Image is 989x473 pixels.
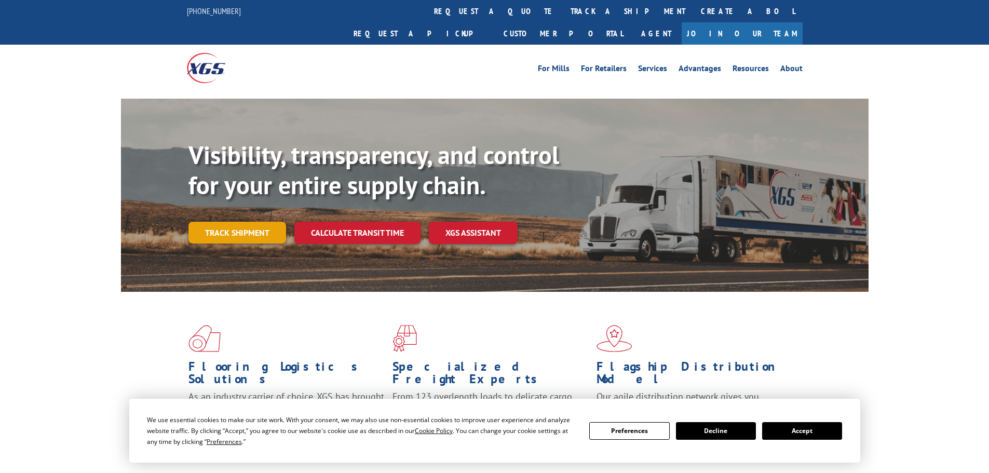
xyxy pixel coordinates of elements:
[496,22,631,45] a: Customer Portal
[429,222,518,244] a: XGS ASSISTANT
[780,64,803,76] a: About
[147,414,577,447] div: We use essential cookies to make our site work. With your consent, we may also use non-essential ...
[188,139,559,201] b: Visibility, transparency, and control for your entire supply chain.
[392,325,417,352] img: xgs-icon-focused-on-flooring-red
[294,222,421,244] a: Calculate transit time
[638,64,667,76] a: Services
[538,64,570,76] a: For Mills
[589,422,669,440] button: Preferences
[679,64,721,76] a: Advantages
[207,437,242,446] span: Preferences
[631,22,682,45] a: Agent
[392,360,589,390] h1: Specialized Freight Experts
[682,22,803,45] a: Join Our Team
[188,360,385,390] h1: Flooring Logistics Solutions
[188,390,384,427] span: As an industry carrier of choice, XGS has brought innovation and dedication to flooring logistics...
[392,390,589,437] p: From 123 overlength loads to delicate cargo, our experienced staff knows the best way to move you...
[733,64,769,76] a: Resources
[415,426,453,435] span: Cookie Policy
[129,399,860,463] div: Cookie Consent Prompt
[762,422,842,440] button: Accept
[597,325,632,352] img: xgs-icon-flagship-distribution-model-red
[188,325,221,352] img: xgs-icon-total-supply-chain-intelligence-red
[187,6,241,16] a: [PHONE_NUMBER]
[346,22,496,45] a: Request a pickup
[597,360,793,390] h1: Flagship Distribution Model
[581,64,627,76] a: For Retailers
[597,390,788,415] span: Our agile distribution network gives you nationwide inventory management on demand.
[188,222,286,244] a: Track shipment
[676,422,756,440] button: Decline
